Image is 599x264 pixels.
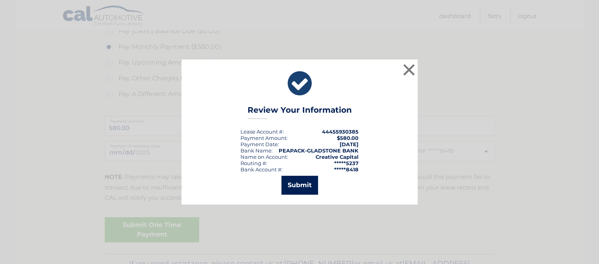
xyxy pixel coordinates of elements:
[322,128,359,135] strong: 44455930385
[337,135,359,141] span: $580.00
[240,135,288,141] div: Payment Amount:
[248,105,352,119] h3: Review Your Information
[316,154,359,160] strong: Creative Capital
[240,166,283,173] div: Bank Account #:
[279,147,359,154] strong: PEAPACK-GLADSTONE BANK
[240,154,288,160] div: Name on Account:
[340,141,359,147] span: [DATE]
[240,128,284,135] div: Lease Account #:
[281,176,318,195] button: Submit
[240,147,273,154] div: Bank Name:
[240,141,279,147] div: :
[401,62,417,78] button: ×
[240,141,278,147] span: Payment Date
[240,160,267,166] div: Routing #:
